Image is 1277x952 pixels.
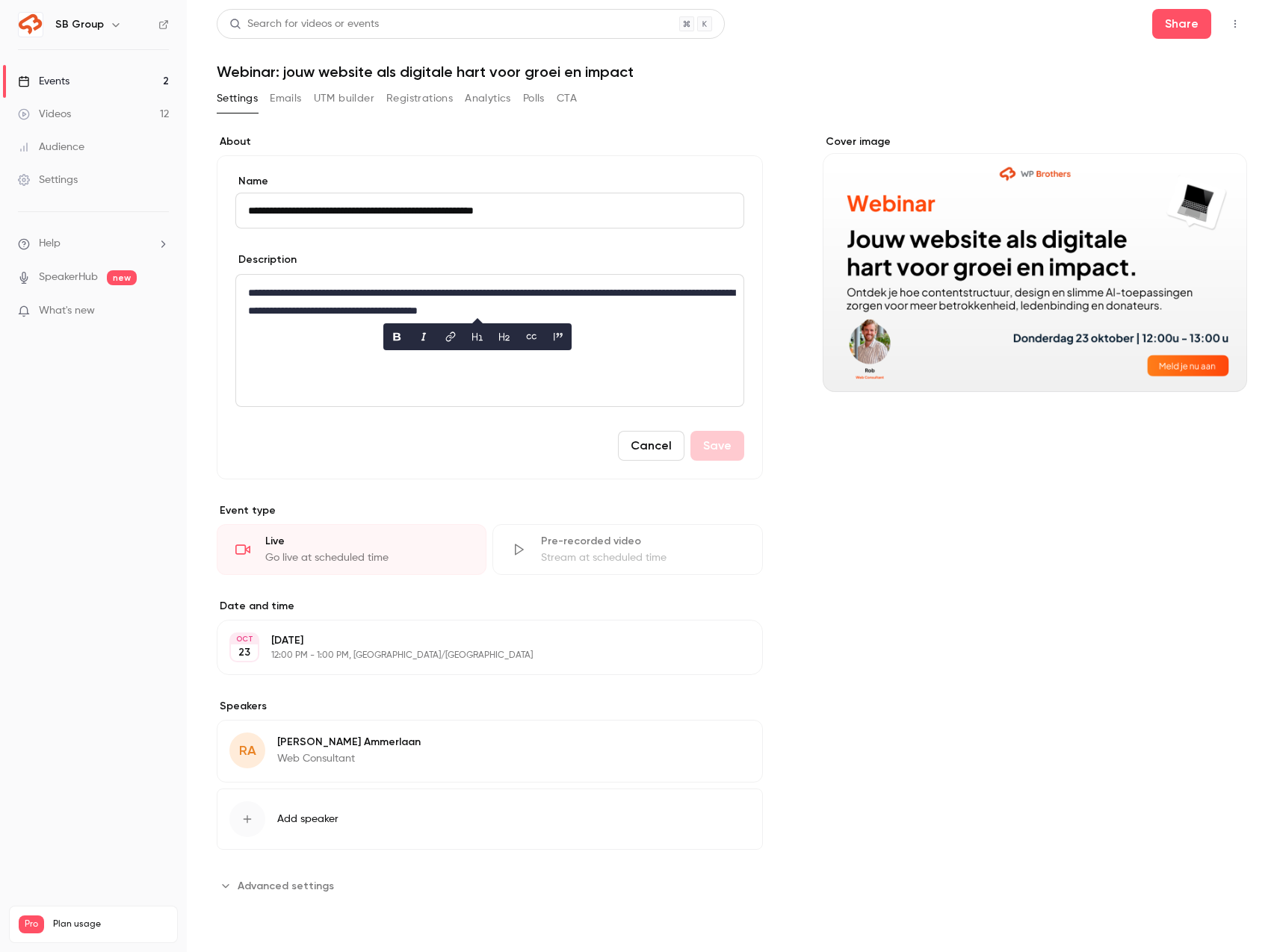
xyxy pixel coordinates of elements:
[265,534,468,549] div: Live
[231,634,258,644] div: OCT
[18,172,78,187] div: Settings
[53,918,168,930] span: Plan usage
[151,305,169,318] iframe: Noticeable Trigger
[1152,9,1211,39] button: Share
[19,915,44,933] span: Pro
[546,325,570,349] button: blockquote
[217,874,763,897] section: Advanced settings
[217,63,1247,81] h1: Webinar: jouw website als digitale hart voor groei en impact
[217,874,343,897] button: Advanced settings
[235,252,297,267] label: Description
[412,325,436,349] button: italic
[217,599,763,614] label: Date and time
[541,550,743,565] div: Stream at scheduled time
[523,87,545,111] button: Polls
[557,87,577,111] button: CTA
[39,270,98,285] a: SpeakerHub
[239,741,256,761] span: RA
[19,13,43,37] img: SB Group
[235,274,744,407] section: description
[217,87,258,111] button: Settings
[18,140,84,155] div: Audience
[238,645,250,660] p: 23
[439,325,463,349] button: link
[229,16,379,32] div: Search for videos or events
[618,431,684,461] button: Cancel
[18,74,69,89] div: Events
[314,87,374,111] button: UTM builder
[465,87,511,111] button: Analytics
[541,534,743,549] div: Pre-recorded video
[270,87,301,111] button: Emails
[823,134,1247,149] label: Cover image
[277,751,421,766] p: Web Consultant
[238,878,334,894] span: Advanced settings
[217,134,763,149] label: About
[18,107,71,122] div: Videos
[271,633,684,648] p: [DATE]
[55,17,104,32] h6: SB Group
[217,503,763,518] p: Event type
[107,270,137,285] span: new
[217,699,763,714] label: Speakers
[39,236,61,252] span: Help
[265,550,468,565] div: Go live at scheduled time
[271,650,684,662] p: 12:00 PM - 1:00 PM, [GEOGRAPHIC_DATA]/[GEOGRAPHIC_DATA]
[217,524,486,575] div: LiveGo live at scheduled time
[217,720,763,783] div: RA[PERSON_NAME] AmmerlaanWeb Consultant
[277,735,421,750] p: [PERSON_NAME] Ammerlaan
[217,788,763,850] button: Add speaker
[39,303,95,319] span: What's new
[18,236,169,252] li: help-dropdown-opener
[386,87,453,111] button: Registrations
[235,174,744,189] label: Name
[492,524,762,575] div: Pre-recorded videoStream at scheduled time
[385,325,409,349] button: bold
[277,812,338,827] span: Add speaker
[236,275,743,406] div: editor
[823,134,1247,392] section: Cover image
